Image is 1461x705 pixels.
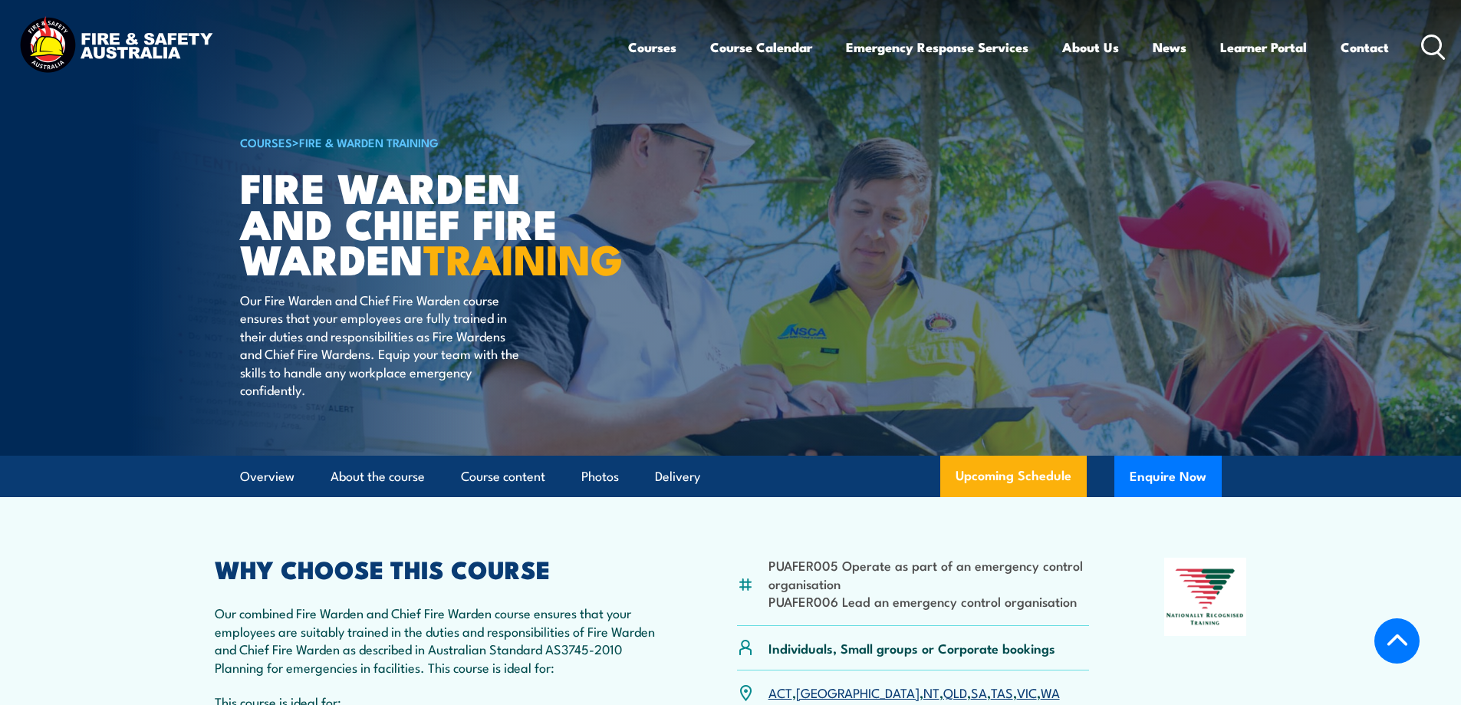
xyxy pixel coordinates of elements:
[971,683,987,701] a: SA
[1114,456,1222,497] button: Enquire Now
[581,456,619,497] a: Photos
[768,592,1090,610] li: PUAFER006 Lead an emergency control organisation
[991,683,1013,701] a: TAS
[628,27,676,68] a: Courses
[215,604,663,676] p: Our combined Fire Warden and Chief Fire Warden course ensures that your employees are suitably tr...
[768,684,1060,701] p: , , , , , , ,
[215,558,663,579] h2: WHY CHOOSE THIS COURSE
[796,683,920,701] a: [GEOGRAPHIC_DATA]
[240,456,295,497] a: Overview
[655,456,700,497] a: Delivery
[1017,683,1037,701] a: VIC
[710,27,812,68] a: Course Calendar
[1220,27,1307,68] a: Learner Portal
[240,133,619,151] h6: >
[768,683,792,701] a: ACT
[943,683,967,701] a: QLD
[299,133,439,150] a: Fire & Warden Training
[940,456,1087,497] a: Upcoming Schedule
[331,456,425,497] a: About the course
[923,683,939,701] a: NT
[768,639,1055,657] p: Individuals, Small groups or Corporate bookings
[768,556,1090,592] li: PUAFER005 Operate as part of an emergency control organisation
[1164,558,1247,636] img: Nationally Recognised Training logo.
[240,169,619,276] h1: Fire Warden and Chief Fire Warden
[1041,683,1060,701] a: WA
[1341,27,1389,68] a: Contact
[240,133,292,150] a: COURSES
[423,226,623,289] strong: TRAINING
[240,291,520,398] p: Our Fire Warden and Chief Fire Warden course ensures that your employees are fully trained in the...
[846,27,1028,68] a: Emergency Response Services
[1153,27,1186,68] a: News
[1062,27,1119,68] a: About Us
[461,456,545,497] a: Course content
